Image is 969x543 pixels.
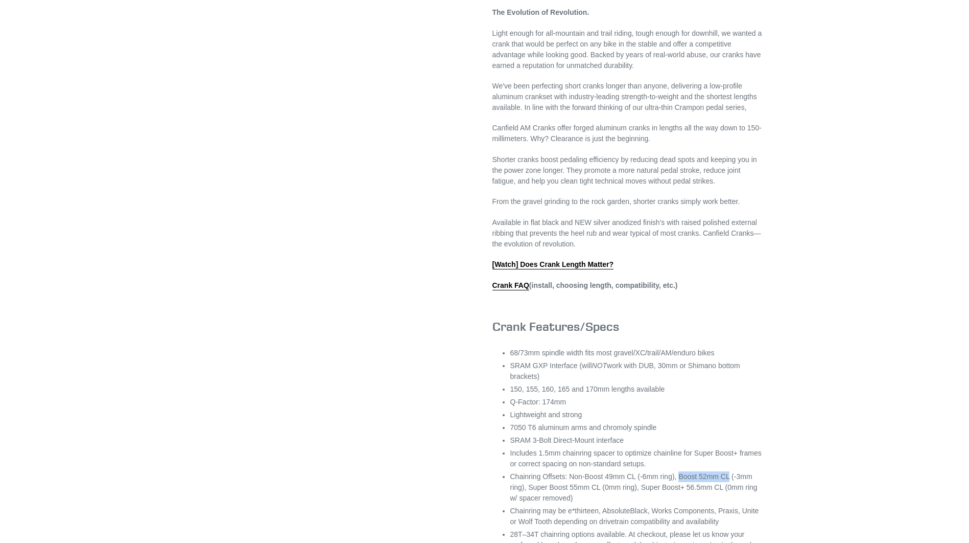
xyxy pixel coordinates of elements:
li: 150, 155, 160, 165 and 170mm lengths available [510,384,763,395]
p: Light enough for all-mountain and trail riding, tough enough for downhill, we wanted a crank that... [492,28,763,71]
p: From the gravel grinding to the rock garden, shorter cranks simply work better. [492,196,763,207]
li: SRAM 3-Bolt Direct-Mount interface [510,435,763,446]
p: We've been perfecting short cranks longer than anyone, delivering a low-profile aluminum crankset... [492,81,763,113]
p: Canfield AM Cranks offer forged aluminum cranks in lengths all the way down to 150-millimeters. W... [492,123,763,144]
a: [Watch] Does Crank Length Matter? [492,260,614,269]
p: Shorter cranks boost pedaling efficiency by reducing dead spots and keeping you in the power zone... [492,154,763,187]
li: Includes 1.5mm chainring spacer to optimize chainline for Super Boost+ frames or correct spacing ... [510,448,763,469]
a: Crank FAQ [492,281,529,290]
p: Available in flat black and NEW silver anodized finish's with raised polished external ribbing th... [492,217,763,250]
li: 68/73mm spindle width fits most gravel/XC/trail/AM/enduro bikes [510,348,763,358]
li: Lightweight and strong [510,410,763,420]
li: 7050 T6 aluminum arms and chromoly spindle [510,422,763,433]
li: Q-Factor: 174mm [510,397,763,408]
strong: (install, choosing length, compatibility, etc.) [492,281,678,290]
li: SRAM GXP Interface (will work with DUB, 30mm or Shimano bottom brackets) [510,360,763,382]
em: NOT [592,361,607,370]
strong: The Evolution of Revolution. [492,8,589,16]
li: Chainring may be e*thirteen, AbsoluteBlack, Works Components, Praxis, Unite or Wolf Tooth dependi... [510,506,763,527]
h3: Crank Features/Specs [492,319,763,334]
li: Chainring Offsets: Non-Boost 49mm CL (-6mm ring), Boost 52mm CL (-3mm ring), Super Boost 55mm CL ... [510,471,763,504]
